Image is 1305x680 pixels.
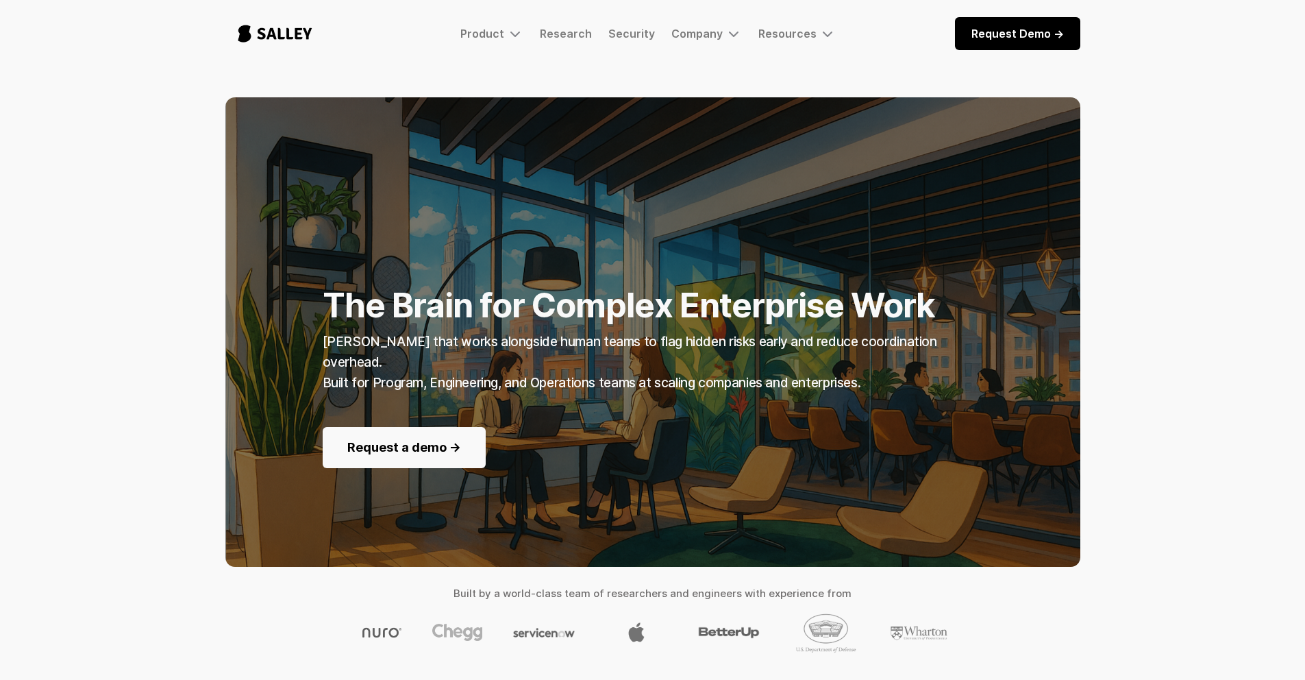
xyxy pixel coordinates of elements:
[460,25,523,42] div: Product
[460,27,504,40] div: Product
[758,27,817,40] div: Resources
[955,17,1080,50] a: Request Demo ->
[671,27,723,40] div: Company
[225,583,1080,604] h4: Built by a world-class team of researchers and engineers with experience from
[323,285,936,326] strong: The Brain for Complex Enterprise Work
[540,27,592,40] a: Research
[671,25,742,42] div: Company
[323,427,486,468] a: Request a demo ->
[608,27,655,40] a: Security
[225,11,325,56] a: home
[758,25,836,42] div: Resources
[323,334,937,391] strong: [PERSON_NAME] that works alongside human teams to flag hidden risks early and reduce coordination...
